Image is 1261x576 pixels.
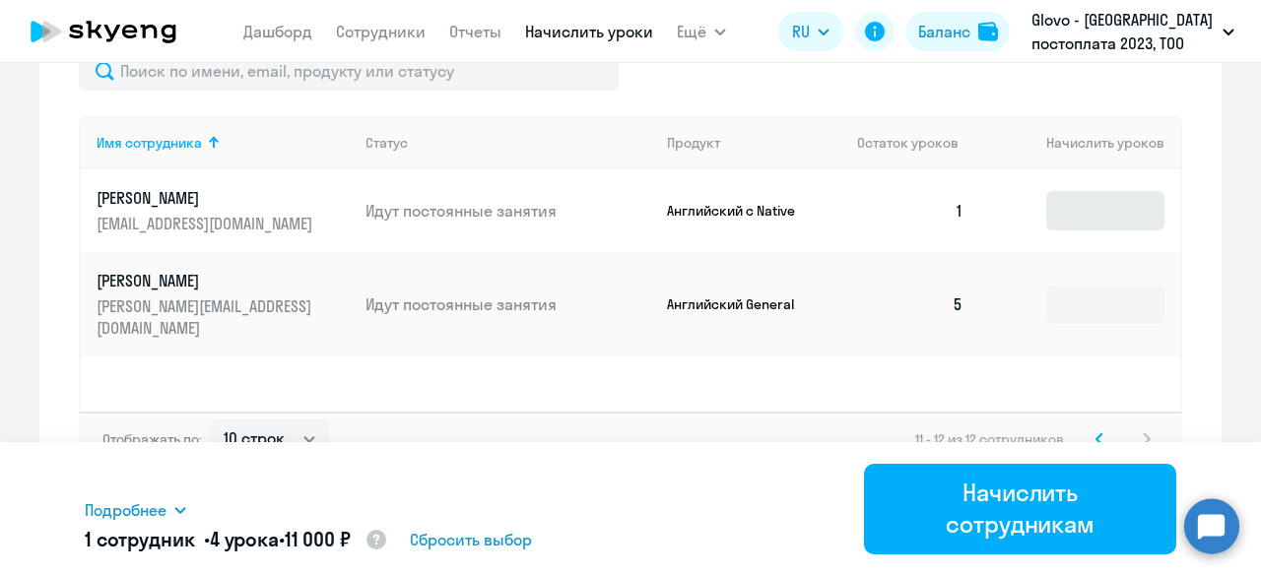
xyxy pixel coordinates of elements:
button: RU [778,12,843,51]
span: 11 - 12 из 12 сотрудников [915,430,1064,448]
a: Начислить уроки [525,22,653,41]
input: Поиск по имени, email, продукту или статусу [79,51,619,91]
button: Балансbalance [906,12,1010,51]
span: Сбросить выбор [410,528,532,551]
div: Начислить сотрудникам [892,477,1149,540]
span: RU [792,20,810,43]
p: Идут постоянные занятия [365,293,651,315]
a: Сотрудники [336,22,426,41]
button: Glovo - [GEOGRAPHIC_DATA] постоплата 2023, ТОО GLOVO [GEOGRAPHIC_DATA] [1022,8,1244,55]
td: 1 [841,169,979,252]
button: Начислить сотрудникам [864,464,1176,554]
div: Остаток уроков [857,134,979,152]
a: Дашборд [243,22,312,41]
p: [PERSON_NAME] [97,270,317,291]
div: Статус [365,134,651,152]
p: Английский General [667,295,815,313]
h5: 1 сотрудник • • [85,526,388,555]
p: [PERSON_NAME][EMAIL_ADDRESS][DOMAIN_NAME] [97,295,317,339]
span: 4 урока [210,527,279,551]
div: Баланс [918,20,970,43]
a: Отчеты [449,22,501,41]
span: Ещё [677,20,706,43]
div: Имя сотрудника [97,134,202,152]
span: Подробнее [85,498,166,522]
button: Ещё [677,12,726,51]
span: 11 000 ₽ [285,527,351,551]
div: Продукт [667,134,720,152]
p: [PERSON_NAME] [97,187,317,209]
div: Статус [365,134,408,152]
div: Имя сотрудника [97,134,350,152]
a: [PERSON_NAME][PERSON_NAME][EMAIL_ADDRESS][DOMAIN_NAME] [97,270,350,339]
p: Английский с Native [667,202,815,220]
a: [PERSON_NAME][EMAIL_ADDRESS][DOMAIN_NAME] [97,187,350,234]
p: Glovo - [GEOGRAPHIC_DATA] постоплата 2023, ТОО GLOVO [GEOGRAPHIC_DATA] [1031,8,1215,55]
th: Начислить уроков [979,116,1180,169]
p: Идут постоянные занятия [365,200,651,222]
p: [EMAIL_ADDRESS][DOMAIN_NAME] [97,213,317,234]
td: 5 [841,252,979,356]
div: Продукт [667,134,842,152]
span: Отображать по: [102,430,202,448]
span: Остаток уроков [857,134,959,152]
img: balance [978,22,998,41]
